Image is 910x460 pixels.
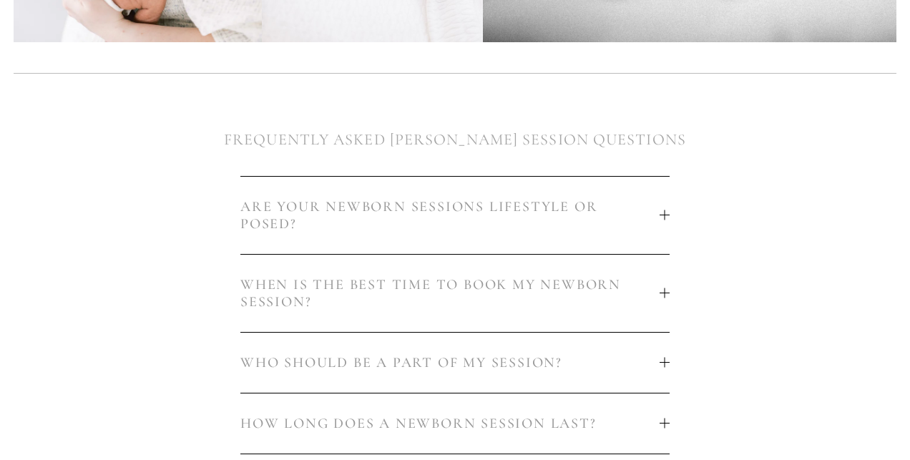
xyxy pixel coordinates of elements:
button: HOW LONG DOES A NEWBORN SESSION LAST? [240,393,670,454]
span: HOW LONG DOES A NEWBORN SESSION LAST? [240,415,660,432]
span: ARE YOUR NEWBORN SESSIONS LIFESTYLE OR POSED? [240,198,660,233]
span: WHO SHOULD BE A PART OF MY SESSION? [240,354,660,371]
button: ARE YOUR NEWBORN SESSIONS LIFESTYLE OR POSED? [240,177,670,254]
button: WHO SHOULD BE A PART OF MY SESSION? [240,333,670,393]
span: WHEN IS THE BEST TIME TO BOOK MY NEWBORN SESSION? [240,276,660,310]
h2: FREQUENTLY ASKED [PERSON_NAME] SESSION QUESTIONS [14,104,896,152]
button: WHEN IS THE BEST TIME TO BOOK MY NEWBORN SESSION? [240,255,670,332]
